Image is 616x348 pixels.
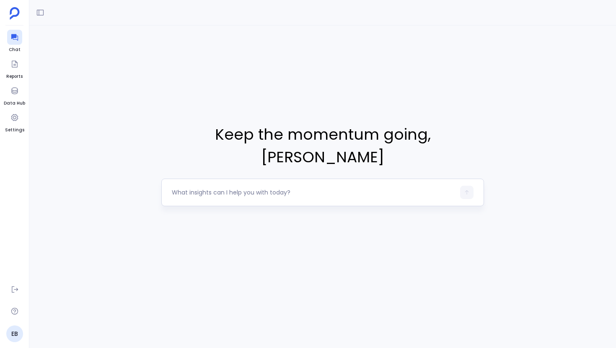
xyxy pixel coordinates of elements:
[161,123,484,169] span: Keep the momentum going , [PERSON_NAME]
[4,100,25,107] span: Data Hub
[4,83,25,107] a: Data Hub
[10,7,20,20] img: petavue logo
[5,110,24,133] a: Settings
[6,73,23,80] span: Reports
[7,30,22,53] a: Chat
[6,325,23,342] a: EB
[5,127,24,133] span: Settings
[6,56,23,80] a: Reports
[7,46,22,53] span: Chat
